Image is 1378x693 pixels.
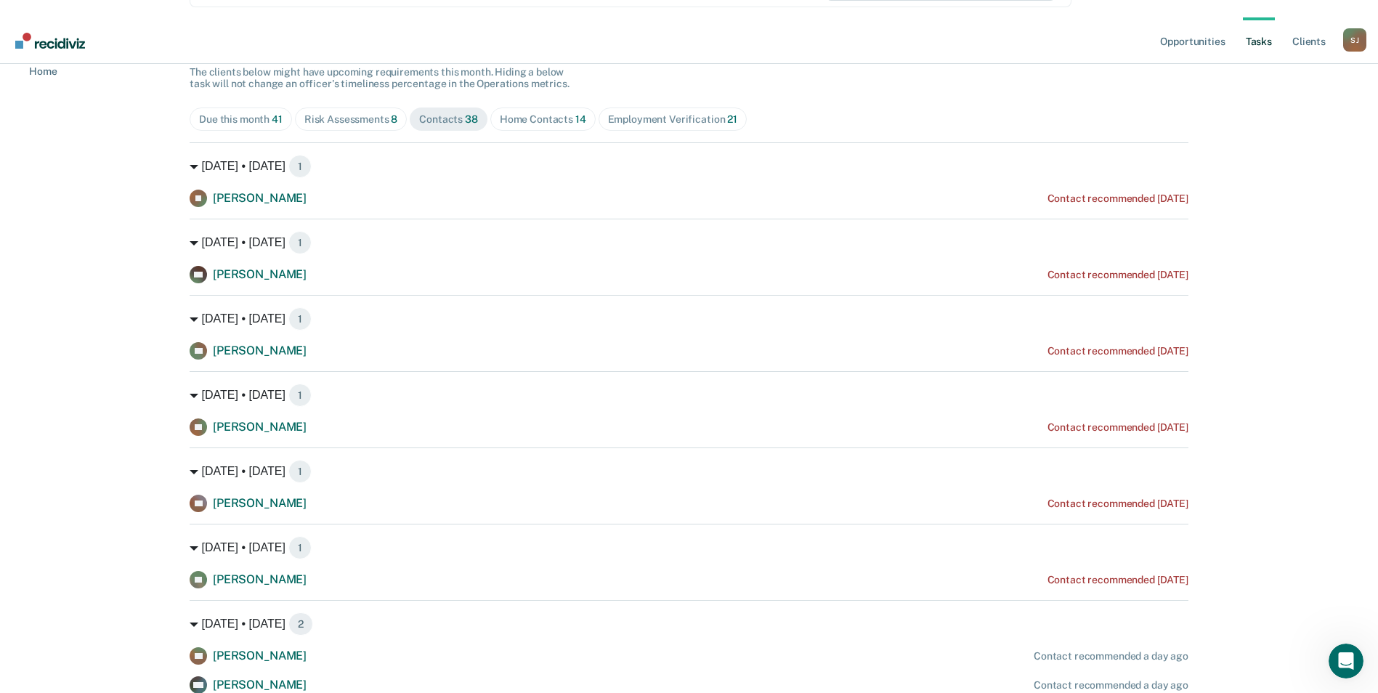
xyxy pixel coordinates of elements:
div: S J [1343,28,1366,52]
div: Contact recommended [DATE] [1047,421,1188,434]
a: Clients [1289,17,1329,64]
div: Employment Verification [608,113,737,126]
div: Risk Assessments [304,113,398,126]
span: [PERSON_NAME] [213,191,307,205]
div: [DATE] • [DATE] 1 [190,460,1188,483]
span: 41 [272,113,283,125]
button: Profile dropdown button [1343,28,1366,52]
span: 1 [288,155,312,178]
a: Opportunities [1157,17,1228,64]
span: [PERSON_NAME] [213,496,307,510]
span: 8 [391,113,397,125]
div: Contact recommended [DATE] [1047,269,1188,281]
div: Due this month [199,113,283,126]
div: [DATE] • [DATE] 1 [190,231,1188,254]
span: 38 [465,113,478,125]
div: Contact recommended [DATE] [1047,498,1188,510]
div: [DATE] • [DATE] 2 [190,612,1188,636]
span: [PERSON_NAME] [213,649,307,662]
iframe: Intercom live chat [1329,644,1363,678]
div: Contact recommended [DATE] [1047,574,1188,586]
div: [DATE] • [DATE] 1 [190,384,1188,407]
div: [DATE] • [DATE] 1 [190,307,1188,331]
span: 1 [288,536,312,559]
span: 2 [288,612,313,636]
div: Contact recommended [DATE] [1047,345,1188,357]
div: Contact recommended a day ago [1034,650,1188,662]
div: Contact recommended a day ago [1034,679,1188,692]
a: Home [17,64,57,78]
span: [PERSON_NAME] [213,572,307,586]
span: 1 [288,460,312,483]
span: [PERSON_NAME] [213,420,307,434]
div: Contact recommended [DATE] [1047,192,1188,205]
div: [DATE] • [DATE] 1 [190,155,1188,178]
img: Recidiviz [15,33,85,49]
span: 1 [288,384,312,407]
a: Tasks [1243,17,1275,64]
span: [PERSON_NAME] [213,678,307,692]
div: Contacts [419,113,478,126]
span: The clients below might have upcoming requirements this month. Hiding a below task will not chang... [190,66,570,90]
span: [PERSON_NAME] [213,344,307,357]
div: [DATE] • [DATE] 1 [190,536,1188,559]
span: 21 [727,113,737,125]
span: [PERSON_NAME] [213,267,307,281]
span: 1 [288,307,312,331]
div: Home Contacts [500,113,586,126]
span: 1 [288,231,312,254]
span: 14 [575,113,586,125]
